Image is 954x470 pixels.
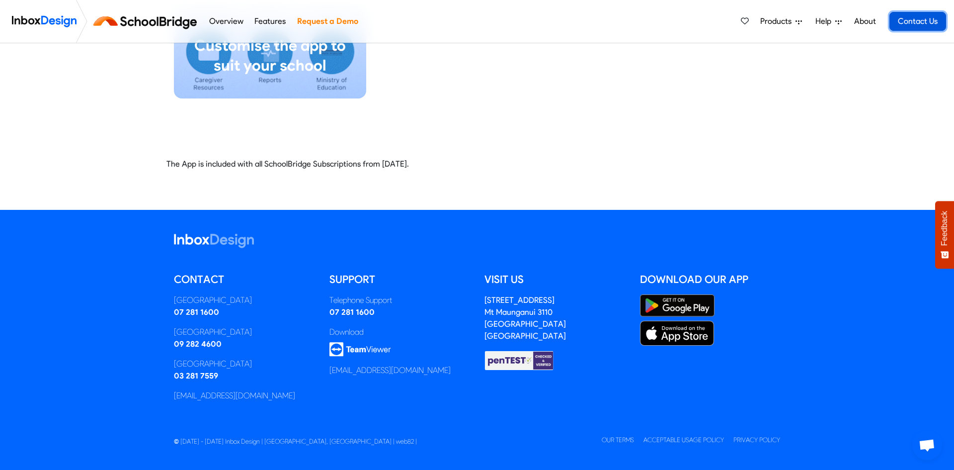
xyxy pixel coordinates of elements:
img: schoolbridge logo [91,9,203,33]
a: 07 281 1600 [174,307,219,317]
a: Request a Demo [294,11,361,31]
a: Checked & Verified by penTEST [484,355,554,365]
a: Overview [206,11,246,31]
img: Google Play Store [640,294,715,317]
a: [EMAIL_ADDRESS][DOMAIN_NAME] [174,391,295,400]
a: Privacy Policy [733,436,780,444]
a: Contact Us [889,12,946,31]
img: Checked & Verified by penTEST [484,350,554,371]
h5: Contact [174,272,315,287]
h5: Support [329,272,470,287]
div: [GEOGRAPHIC_DATA] [174,326,315,338]
div: Download [329,326,470,338]
img: logo_teamviewer.svg [329,342,391,357]
span: © [DATE] - [DATE] Inbox Design | [GEOGRAPHIC_DATA], [GEOGRAPHIC_DATA] | web82 | [174,438,417,445]
div: [GEOGRAPHIC_DATA] [174,294,315,306]
a: [STREET_ADDRESS]Mt Maunganui 3110[GEOGRAPHIC_DATA][GEOGRAPHIC_DATA] [484,295,566,341]
a: 03 281 7559 [174,371,218,380]
h5: Visit us [484,272,625,287]
a: Products [756,11,806,31]
h5: Download our App [640,272,781,287]
p: The App is included with all SchoolBridge Subscriptions from [DATE]. [166,158,788,170]
a: About [851,11,878,31]
a: Help [811,11,846,31]
span: Feedback [940,211,949,246]
div: Open chat [912,430,942,460]
a: Acceptable Usage Policy [643,436,724,444]
a: [EMAIL_ADDRESS][DOMAIN_NAME] [329,366,451,375]
div: Telephone Support [329,294,470,306]
a: 09 282 4600 [174,339,222,349]
img: logo_inboxdesign_white.svg [174,234,254,248]
button: Feedback - Show survey [935,201,954,269]
a: Features [252,11,289,31]
img: Apple App Store [640,321,715,346]
span: Help [815,15,835,27]
a: 07 281 1600 [329,307,375,317]
div: [GEOGRAPHIC_DATA] [174,358,315,370]
div: Customise the app to suit your school [182,36,358,76]
a: Our Terms [602,436,634,444]
address: [STREET_ADDRESS] Mt Maunganui 3110 [GEOGRAPHIC_DATA] [GEOGRAPHIC_DATA] [484,295,566,341]
span: Products [760,15,795,27]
